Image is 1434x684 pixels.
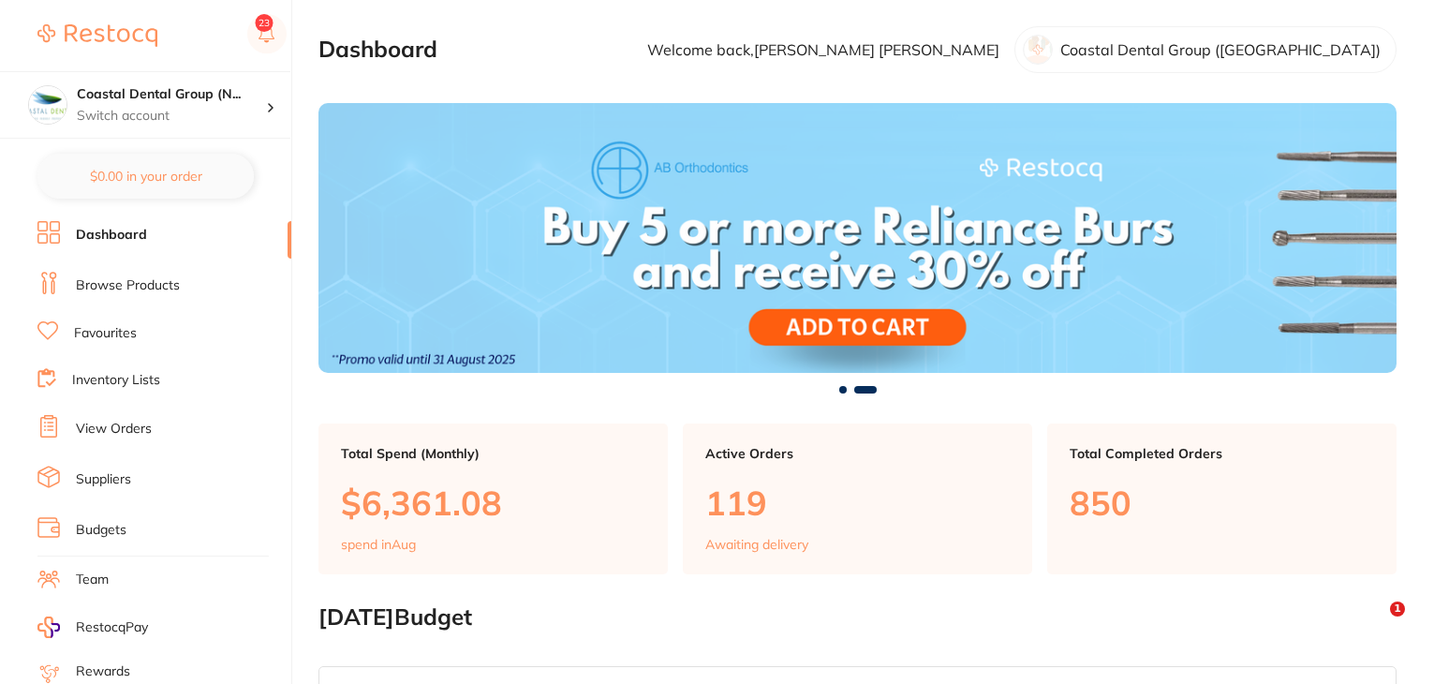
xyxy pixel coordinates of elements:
a: Total Completed Orders850 [1047,424,1397,575]
p: Total Completed Orders [1070,446,1374,461]
a: Suppliers [76,470,131,489]
a: Inventory Lists [72,371,160,390]
a: Dashboard [76,226,147,245]
a: Budgets [76,521,126,540]
a: View Orders [76,420,152,439]
p: 119 [705,483,1010,522]
a: Rewards [76,662,130,681]
a: Active Orders119Awaiting delivery [683,424,1032,575]
iframe: Intercom live chat [1352,602,1397,647]
h2: Dashboard [318,37,437,63]
p: spend in Aug [341,537,416,552]
p: Awaiting delivery [705,537,808,552]
p: Total Spend (Monthly) [341,446,645,461]
a: Restocq Logo [37,14,157,57]
p: $6,361.08 [341,483,645,522]
img: RestocqPay [37,617,60,638]
p: 850 [1070,483,1374,522]
span: RestocqPay [76,618,148,637]
a: Browse Products [76,276,180,295]
p: Active Orders [705,446,1010,461]
p: Coastal Dental Group ([GEOGRAPHIC_DATA]) [1060,41,1381,58]
a: Team [76,571,109,589]
button: $0.00 in your order [37,154,254,199]
span: 1 [1390,602,1405,617]
img: Restocq Logo [37,24,157,47]
p: Switch account [77,107,266,126]
a: Favourites [74,324,137,343]
h2: [DATE] Budget [318,604,1397,631]
img: Coastal Dental Group (Newcastle) [29,86,67,124]
a: Total Spend (Monthly)$6,361.08spend inAug [318,424,668,575]
a: RestocqPay [37,617,148,638]
h4: Coastal Dental Group (Newcastle) [77,85,266,104]
p: Welcome back, [PERSON_NAME] [PERSON_NAME] [647,41,999,58]
img: Dashboard [318,103,1397,373]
